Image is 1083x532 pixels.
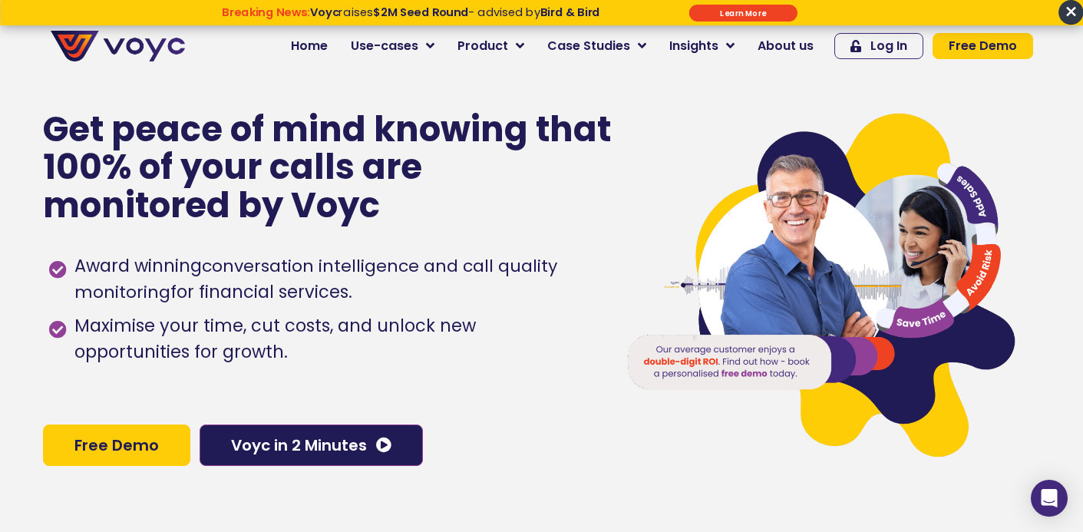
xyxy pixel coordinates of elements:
[74,438,159,453] span: Free Demo
[446,31,536,61] a: Product
[279,31,339,61] a: Home
[51,31,185,61] img: voyc-full-logo
[203,61,242,79] span: Phone
[540,4,599,20] strong: Bird & Bird
[222,4,310,20] strong: Breaking News:
[200,425,423,466] a: Voyc in 2 Minutes
[658,31,746,61] a: Insights
[547,37,630,55] span: Case Studies
[933,33,1033,59] a: Free Demo
[309,4,338,20] strong: Voyc
[870,40,907,52] span: Log In
[43,425,190,466] a: Free Demo
[164,5,657,32] div: Breaking News: Voyc raises $2M Seed Round - advised by Bird & Bird
[291,37,328,55] span: Home
[373,4,468,20] strong: $2M Seed Round
[1031,480,1068,517] div: Open Intercom Messenger
[71,253,595,306] span: Award winning for financial services.
[339,31,446,61] a: Use-cases
[74,254,557,304] h1: conversation intelligence and call quality monitoring
[669,37,718,55] span: Insights
[536,31,658,61] a: Case Studies
[758,37,814,55] span: About us
[203,124,256,142] span: Job title
[231,438,367,453] span: Voyc in 2 Minutes
[834,33,923,59] a: Log In
[351,37,418,55] span: Use-cases
[689,5,797,21] div: Submit
[457,37,508,55] span: Product
[949,40,1017,52] span: Free Demo
[316,319,388,335] a: Privacy Policy
[309,4,599,20] span: raises - advised by
[71,313,595,365] span: Maximise your time, cut costs, and unlock new opportunities for growth.
[43,111,613,225] p: Get peace of mind knowing that 100% of your calls are monitored by Voyc
[746,31,825,61] a: About us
